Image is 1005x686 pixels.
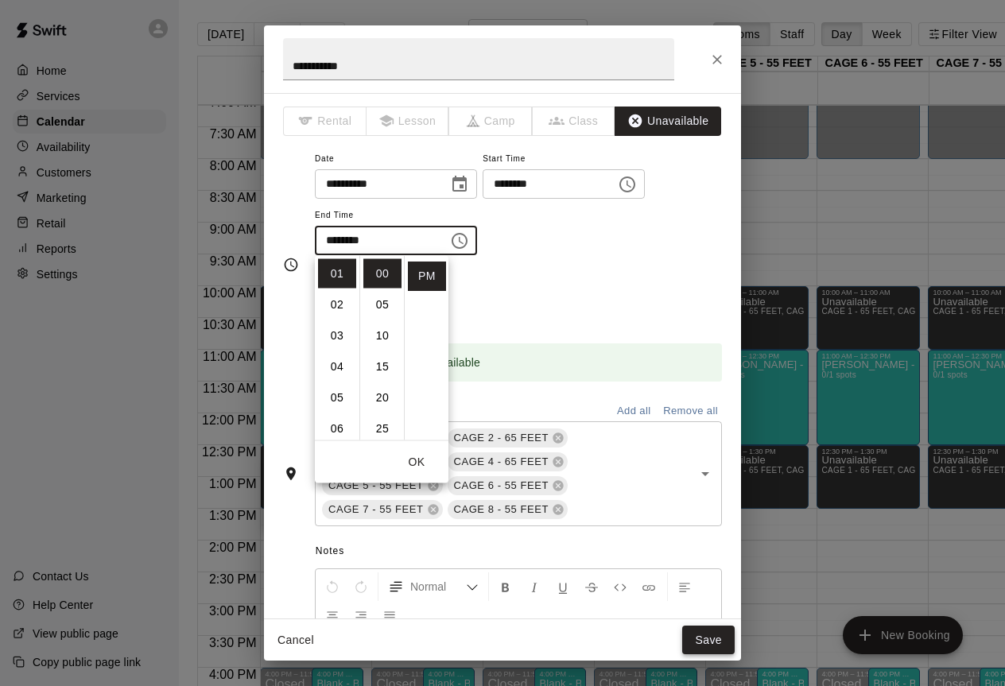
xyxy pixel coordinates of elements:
[283,107,367,136] span: The type of an existing booking cannot be changed
[671,572,698,601] button: Left Align
[611,169,643,200] button: Choose time, selected time is 12:30 PM
[444,169,475,200] button: Choose date, selected date is Sep 20, 2025
[315,205,477,227] span: End Time
[533,107,616,136] span: The type of an existing booking cannot be changed
[283,466,299,482] svg: Rooms
[347,601,374,630] button: Right Align
[608,399,659,424] button: Add all
[367,107,450,136] span: The type of an existing booking cannot be changed
[408,262,446,291] li: PM
[607,572,634,601] button: Insert Code
[448,502,556,517] span: CAGE 8 - 55 FEET
[270,626,321,655] button: Cancel
[404,256,448,440] ul: Select meridiem
[315,256,359,440] ul: Select hours
[448,476,568,495] div: CAGE 6 - 55 FEET
[318,352,356,382] li: 4 hours
[319,572,346,601] button: Undo
[635,572,662,601] button: Insert Link
[521,572,548,601] button: Format Italics
[492,572,519,601] button: Format Bold
[410,579,466,595] span: Normal
[444,225,475,257] button: Choose time, selected time is 1:00 PM
[316,539,722,564] span: Notes
[483,149,645,170] span: Start Time
[703,45,731,74] button: Close
[363,290,402,320] li: 5 minutes
[448,478,556,494] span: CAGE 6 - 55 FEET
[347,572,374,601] button: Redo
[319,601,346,630] button: Center Align
[659,399,722,424] button: Remove all
[448,428,568,448] div: CAGE 2 - 65 FEET
[318,414,356,444] li: 6 hours
[363,414,402,444] li: 25 minutes
[549,572,576,601] button: Format Underline
[682,626,735,655] button: Save
[359,256,404,440] ul: Select minutes
[363,383,402,413] li: 20 minutes
[382,572,485,601] button: Formatting Options
[448,452,568,471] div: CAGE 4 - 65 FEET
[694,463,716,485] button: Open
[578,572,605,601] button: Format Strikethrough
[318,259,356,289] li: 1 hours
[318,290,356,320] li: 2 hours
[322,478,430,494] span: CAGE 5 - 55 FEET
[322,476,443,495] div: CAGE 5 - 55 FEET
[318,321,356,351] li: 3 hours
[449,107,533,136] span: The type of an existing booking cannot be changed
[448,500,568,519] div: CAGE 8 - 55 FEET
[376,601,403,630] button: Justify Align
[315,149,477,170] span: Date
[615,107,721,136] button: Unavailable
[448,454,556,470] span: CAGE 4 - 65 FEET
[318,383,356,413] li: 5 hours
[283,257,299,273] svg: Timing
[363,259,402,289] li: 0 minutes
[363,352,402,382] li: 15 minutes
[448,430,556,446] span: CAGE 2 - 65 FEET
[363,321,402,351] li: 10 minutes
[322,500,443,519] div: CAGE 7 - 55 FEET
[322,502,430,517] span: CAGE 7 - 55 FEET
[391,448,442,477] button: OK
